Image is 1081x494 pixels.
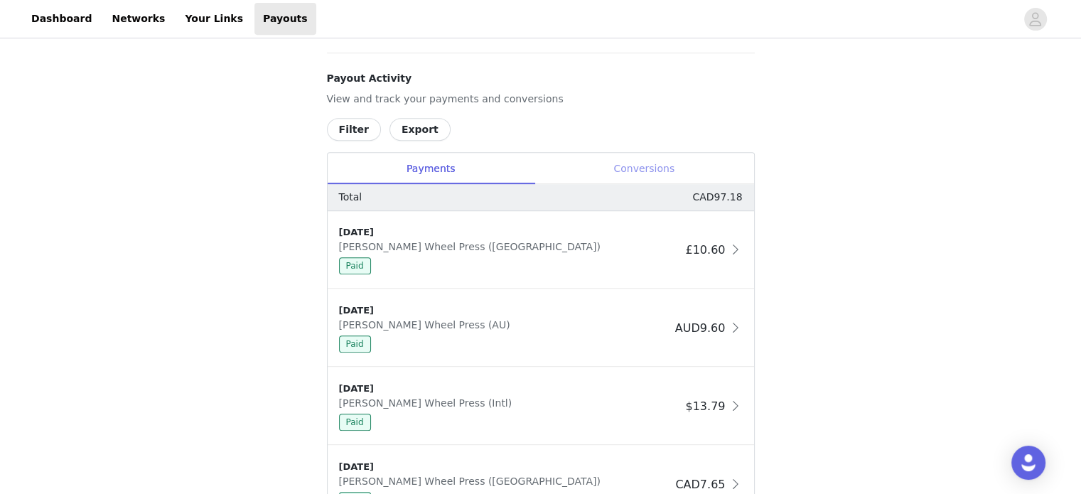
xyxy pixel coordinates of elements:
div: Conversions [534,153,754,185]
div: clickable-list-item [328,289,754,367]
span: Paid [339,257,371,274]
span: Paid [339,335,371,353]
span: [PERSON_NAME] Wheel Press ([GEOGRAPHIC_DATA]) [339,476,606,487]
h4: Payout Activity [327,71,755,86]
div: [DATE] [339,304,669,318]
div: Payments [328,153,534,185]
span: CAD7.65 [675,478,725,491]
div: avatar [1028,8,1042,31]
span: [PERSON_NAME] Wheel Press ([GEOGRAPHIC_DATA]) [339,241,606,252]
span: Paid [339,414,371,431]
a: Your Links [176,3,252,35]
a: Networks [103,3,173,35]
button: Export [389,118,451,141]
div: [DATE] [339,382,680,396]
span: [PERSON_NAME] Wheel Press (Intl) [339,397,518,409]
a: Payouts [254,3,316,35]
span: AUD9.60 [675,321,726,335]
span: $13.79 [685,399,725,413]
div: clickable-list-item [328,367,754,446]
span: £10.60 [685,243,725,257]
p: Total [339,190,362,205]
a: Dashboard [23,3,100,35]
div: clickable-list-item [328,211,754,289]
span: [PERSON_NAME] Wheel Press (AU) [339,319,516,331]
div: [DATE] [339,460,670,474]
div: [DATE] [339,225,680,240]
p: CAD97.18 [692,190,742,205]
div: Open Intercom Messenger [1011,446,1045,480]
p: View and track your payments and conversions [327,92,755,107]
button: Filter [327,118,381,141]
